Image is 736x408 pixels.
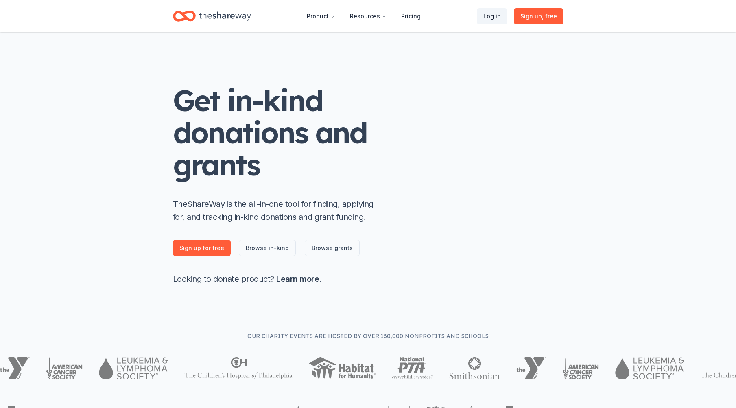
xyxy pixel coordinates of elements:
[46,357,83,379] img: American Cancer Society
[184,357,293,379] img: The Children's Hospital of Philadelphia
[300,8,342,24] button: Product
[173,84,376,181] h1: Get in-kind donations and grants
[343,8,393,24] button: Resources
[173,240,231,256] a: Sign up for free
[239,240,296,256] a: Browse in-kind
[615,357,684,379] img: Leukemia & Lymphoma Society
[309,357,376,379] img: Habitat for Humanity
[449,357,500,379] img: Smithsonian
[99,357,168,379] img: Leukemia & Lymphoma Society
[542,13,557,20] span: , free
[393,140,555,246] img: Illustration for landing page
[300,7,427,26] nav: Main
[395,8,427,24] a: Pricing
[520,11,557,21] span: Sign up
[173,7,251,26] a: Home
[562,357,599,379] img: American Cancer Society
[173,197,376,224] p: TheShareWay is the all-in-one tool for finding, applying for, and tracking in-kind donations and ...
[173,272,376,285] p: Looking to donate product? .
[477,8,507,24] a: Log in
[516,357,546,379] img: YMCA
[392,357,433,379] img: National PTA
[305,240,360,256] a: Browse grants
[514,8,563,24] a: Sign up, free
[276,274,319,284] a: Learn more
